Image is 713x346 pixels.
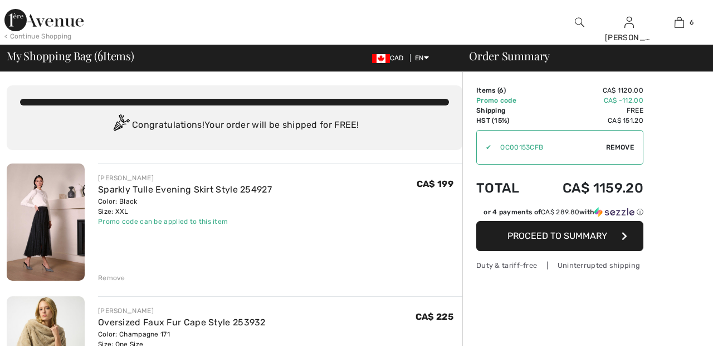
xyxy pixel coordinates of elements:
img: search the website [575,16,584,29]
td: CA$ 1159.20 [534,169,643,207]
span: EN [415,54,429,62]
img: 1ère Avenue [4,9,84,31]
div: Order Summary [456,50,706,61]
div: Congratulations! Your order will be shipped for FREE! [20,114,449,137]
td: CA$ -112.00 [534,95,643,105]
img: Canadian Dollar [372,54,390,63]
td: Free [534,105,643,116]
span: 6 [499,86,504,94]
td: HST (15%) [476,116,534,126]
span: Remove [606,142,634,152]
img: Sparkly Tulle Evening Skirt Style 254927 [7,164,85,281]
div: Duty & tariff-free | Uninterrupted shipping [476,260,643,271]
td: Promo code [476,95,534,105]
span: CAD [372,54,408,62]
a: 6 [655,16,704,29]
div: or 4 payments of with [484,207,643,217]
img: My Bag [675,16,684,29]
span: CA$ 225 [416,311,453,322]
span: 6 [690,17,694,27]
div: Promo code can be applied to this item [98,217,272,227]
button: Proceed to Summary [476,221,643,251]
div: [PERSON_NAME] [605,32,654,44]
div: < Continue Shopping [4,31,72,41]
img: Sezzle [594,207,634,217]
img: Congratulation2.svg [110,114,132,137]
td: CA$ 151.20 [534,116,643,126]
div: [PERSON_NAME] [98,306,266,316]
span: CA$ 199 [417,179,453,189]
a: Sign In [624,17,634,27]
span: Proceed to Summary [507,230,607,241]
input: Promo code [491,131,606,164]
a: Sparkly Tulle Evening Skirt Style 254927 [98,184,272,195]
span: My Shopping Bag ( Items) [7,50,134,61]
td: Total [476,169,534,207]
div: Remove [98,273,125,283]
div: Color: Black Size: XXL [98,196,272,217]
span: CA$ 289.80 [541,208,579,216]
span: 6 [97,47,103,62]
a: Oversized Faux Fur Cape Style 253932 [98,317,266,328]
img: My Info [624,16,634,29]
div: [PERSON_NAME] [98,173,272,183]
td: Items ( ) [476,85,534,95]
div: ✔ [477,142,491,152]
td: Shipping [476,105,534,116]
td: CA$ 1120.00 [534,85,643,95]
div: or 4 payments ofCA$ 289.80withSezzle Click to learn more about Sezzle [476,207,643,221]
